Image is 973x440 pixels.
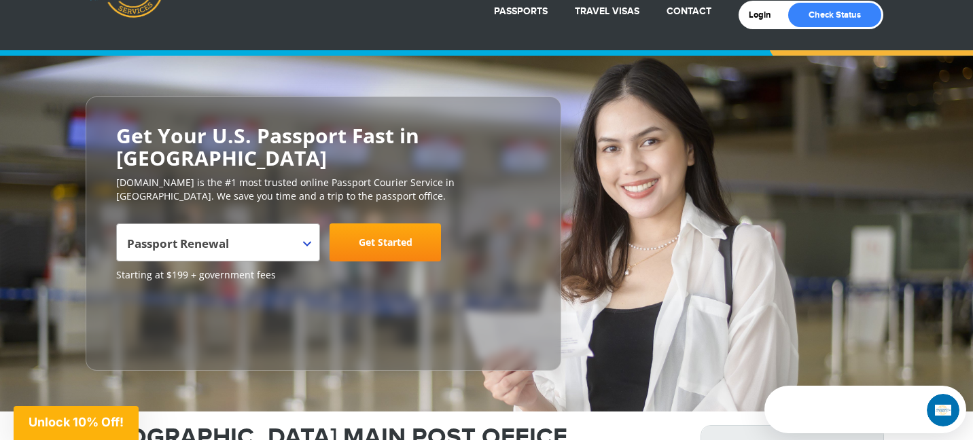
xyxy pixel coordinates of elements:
[29,415,124,429] span: Unlock 10% Off!
[788,3,881,27] a: Check Status
[14,22,164,37] div: The team typically replies in 2d
[116,176,531,203] p: [DOMAIN_NAME] is the #1 most trusted online Passport Courier Service in [GEOGRAPHIC_DATA]. We sav...
[764,386,966,433] iframe: Intercom live chat discovery launcher
[116,223,320,261] span: Passport Renewal
[116,124,531,169] h2: Get Your U.S. Passport Fast in [GEOGRAPHIC_DATA]
[127,229,306,267] span: Passport Renewal
[330,223,441,261] a: Get Started
[116,268,531,282] span: Starting at $199 + government fees
[5,5,205,43] div: Open Intercom Messenger
[14,406,139,440] div: Unlock 10% Off!
[494,5,548,17] a: Passports
[575,5,639,17] a: Travel Visas
[749,10,781,20] a: Login
[14,12,164,22] div: Need help?
[116,289,218,356] iframe: Customer reviews powered by Trustpilot
[667,5,711,17] a: Contact
[927,394,959,426] iframe: Intercom live chat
